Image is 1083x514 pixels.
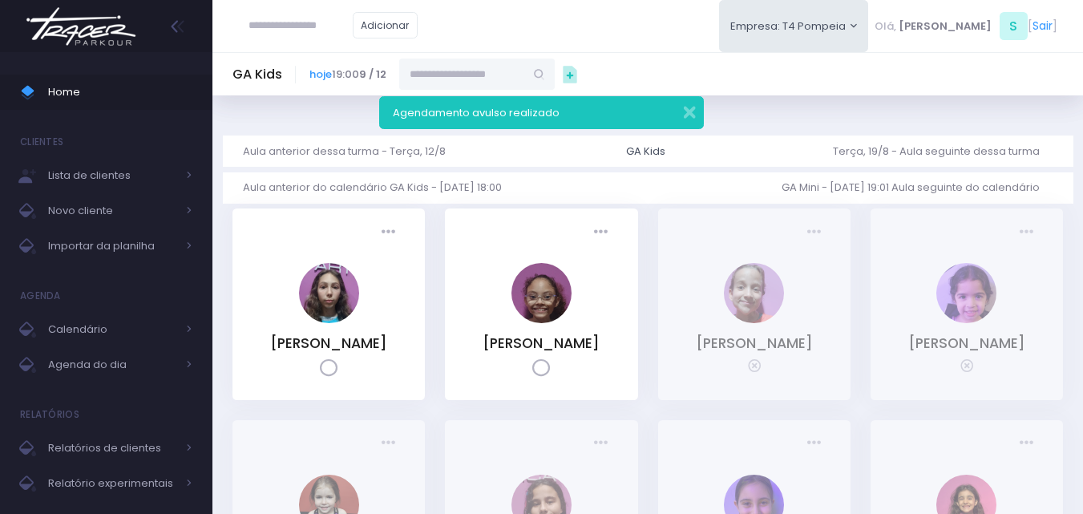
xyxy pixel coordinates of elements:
[20,399,79,431] h4: Relatórios
[48,200,176,221] span: Novo cliente
[48,236,176,257] span: Importar da planilha
[875,18,896,34] span: Olá,
[724,312,784,327] a: Veridiana Jansen
[48,82,192,103] span: Home
[353,12,418,38] a: Adicionar
[626,144,665,160] div: GA Kids
[359,67,386,82] strong: 9 / 12
[868,8,1063,44] div: [ ]
[782,172,1053,204] a: GA Mini - [DATE] 19:01 Aula seguinte do calendário
[899,18,992,34] span: [PERSON_NAME]
[299,312,359,327] a: Filomena Caruso Grano
[48,473,176,494] span: Relatório experimentais
[48,438,176,459] span: Relatórios de clientes
[299,263,359,323] img: Filomena Caruso Grano
[1032,18,1053,34] a: Sair
[833,136,1053,167] a: Terça, 19/8 - Aula seguinte dessa turma
[48,354,176,375] span: Agenda do dia
[511,263,572,323] img: Maria Clara Vieira Serrano
[696,334,813,353] a: [PERSON_NAME]
[48,165,176,186] span: Lista de clientes
[393,105,560,120] span: Agendamento avulso realizado
[1000,12,1028,40] span: S
[48,319,176,340] span: Calendário
[483,334,600,353] a: [PERSON_NAME]
[20,126,63,158] h4: Clientes
[908,334,1025,353] a: [PERSON_NAME]
[270,334,387,353] a: [PERSON_NAME]
[232,67,282,83] h5: GA Kids
[243,136,459,167] a: Aula anterior dessa turma - Terça, 12/8
[724,263,784,323] img: Veridiana Jansen
[309,67,386,83] span: 19:00
[309,67,332,82] a: hoje
[511,312,572,327] a: Maria Clara Vieira Serrano
[936,312,996,327] a: Clara Souza Ramos de Oliveira
[20,280,61,312] h4: Agenda
[243,172,515,204] a: Aula anterior do calendário GA Kids - [DATE] 18:00
[936,263,996,323] img: Clara Souza Ramos de Oliveira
